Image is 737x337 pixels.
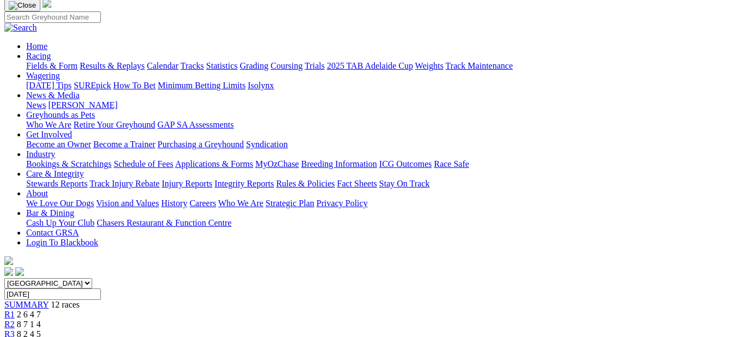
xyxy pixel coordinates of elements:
[26,61,77,70] a: Fields & Form
[26,120,733,130] div: Greyhounds as Pets
[301,159,377,168] a: Breeding Information
[147,61,178,70] a: Calendar
[74,120,155,129] a: Retire Your Greyhound
[51,300,80,309] span: 12 races
[26,189,48,198] a: About
[248,81,274,90] a: Isolynx
[218,198,263,208] a: Who We Are
[4,256,13,265] img: logo-grsa-white.png
[26,100,733,110] div: News & Media
[379,179,429,188] a: Stay On Track
[74,81,111,90] a: SUREpick
[189,198,216,208] a: Careers
[4,267,13,276] img: facebook.svg
[271,61,303,70] a: Coursing
[266,198,314,208] a: Strategic Plan
[161,198,187,208] a: History
[26,100,46,110] a: News
[26,81,71,90] a: [DATE] Tips
[97,218,231,227] a: Chasers Restaurant & Function Centre
[26,41,47,51] a: Home
[255,159,299,168] a: MyOzChase
[93,140,155,149] a: Become a Trainer
[26,159,111,168] a: Bookings & Scratchings
[206,61,238,70] a: Statistics
[446,61,513,70] a: Track Maintenance
[434,159,469,168] a: Race Safe
[26,110,95,119] a: Greyhounds as Pets
[26,179,87,188] a: Stewards Reports
[113,81,156,90] a: How To Bet
[26,159,733,169] div: Industry
[15,267,24,276] img: twitter.svg
[304,61,325,70] a: Trials
[26,208,74,218] a: Bar & Dining
[26,218,733,228] div: Bar & Dining
[337,179,377,188] a: Fact Sheets
[26,149,55,159] a: Industry
[379,159,432,168] a: ICG Outcomes
[26,198,94,208] a: We Love Our Dogs
[175,159,253,168] a: Applications & Forms
[26,130,72,139] a: Get Involved
[316,198,368,208] a: Privacy Policy
[26,61,733,71] div: Racing
[26,169,84,178] a: Care & Integrity
[4,11,101,23] input: Search
[26,218,94,227] a: Cash Up Your Club
[161,179,212,188] a: Injury Reports
[9,1,36,10] img: Close
[4,288,101,300] input: Select date
[89,179,159,188] a: Track Injury Rebate
[26,198,733,208] div: About
[181,61,204,70] a: Tracks
[113,159,173,168] a: Schedule of Fees
[96,198,159,208] a: Vision and Values
[26,71,60,80] a: Wagering
[26,140,733,149] div: Get Involved
[158,81,245,90] a: Minimum Betting Limits
[17,310,41,319] span: 2 6 4 7
[4,320,15,329] a: R2
[4,300,49,309] a: SUMMARY
[4,310,15,319] a: R1
[26,228,79,237] a: Contact GRSA
[26,51,51,61] a: Racing
[48,100,117,110] a: [PERSON_NAME]
[240,61,268,70] a: Grading
[26,238,98,247] a: Login To Blackbook
[327,61,413,70] a: 2025 TAB Adelaide Cup
[26,81,733,91] div: Wagering
[158,120,234,129] a: GAP SA Assessments
[246,140,287,149] a: Syndication
[26,179,733,189] div: Care & Integrity
[26,91,80,100] a: News & Media
[276,179,335,188] a: Rules & Policies
[17,320,41,329] span: 8 7 1 4
[4,23,37,33] img: Search
[80,61,145,70] a: Results & Replays
[415,61,444,70] a: Weights
[158,140,244,149] a: Purchasing a Greyhound
[214,179,274,188] a: Integrity Reports
[26,140,91,149] a: Become an Owner
[26,120,71,129] a: Who We Are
